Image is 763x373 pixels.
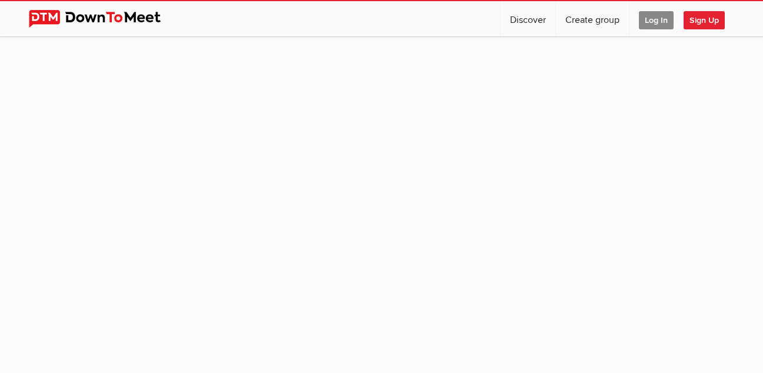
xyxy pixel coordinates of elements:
[29,10,179,28] img: DownToMeet
[684,1,734,36] a: Sign Up
[629,1,683,36] a: Log In
[684,11,725,29] span: Sign Up
[556,1,629,36] a: Create group
[501,1,555,36] a: Discover
[639,11,674,29] span: Log In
